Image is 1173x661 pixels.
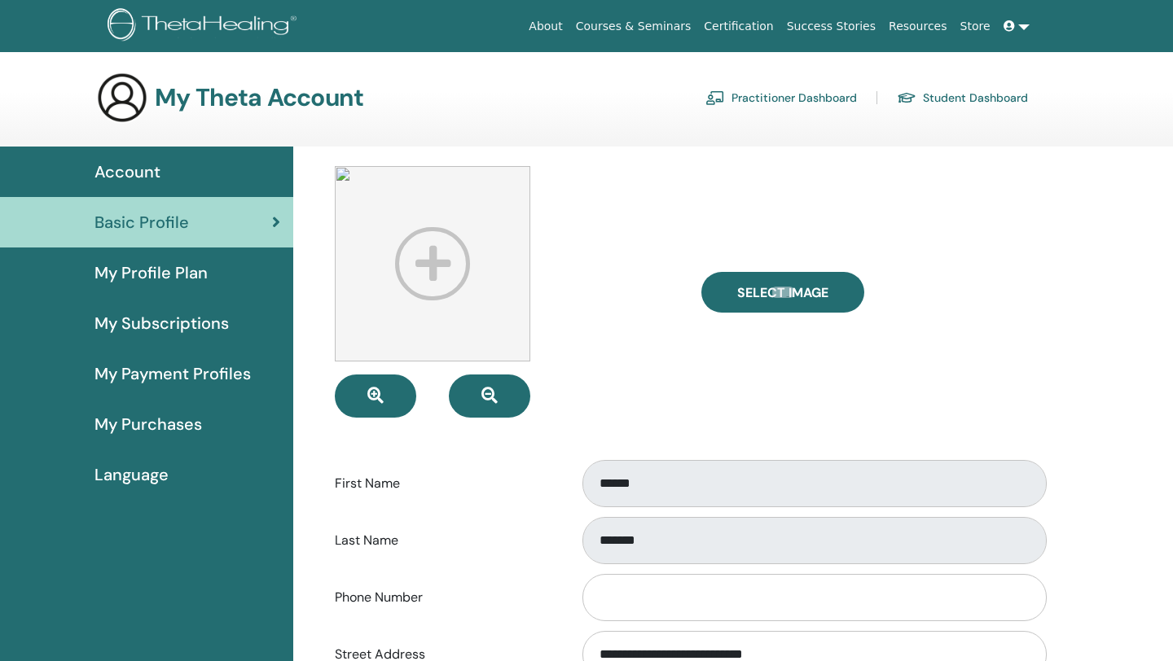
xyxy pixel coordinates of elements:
[954,11,997,42] a: Store
[94,361,251,386] span: My Payment Profiles
[780,11,882,42] a: Success Stories
[323,525,567,556] label: Last Name
[94,210,189,234] span: Basic Profile
[96,72,148,124] img: generic-user-icon.jpg
[897,85,1028,111] a: Student Dashboard
[94,462,169,487] span: Language
[94,160,160,184] span: Account
[323,468,567,499] label: First Name
[897,91,916,105] img: graduation-cap.svg
[94,412,202,436] span: My Purchases
[323,582,567,613] label: Phone Number
[697,11,780,42] a: Certification
[94,311,229,335] span: My Subscriptions
[772,287,793,298] input: Select Image
[705,85,857,111] a: Practitioner Dashboard
[335,166,530,361] img: profile
[882,11,954,42] a: Resources
[705,90,725,105] img: chalkboard-teacher.svg
[155,83,363,112] h3: My Theta Account
[108,8,302,45] img: logo.png
[737,284,828,301] span: Select Image
[94,260,208,285] span: My Profile Plan
[522,11,569,42] a: About
[569,11,698,42] a: Courses & Seminars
